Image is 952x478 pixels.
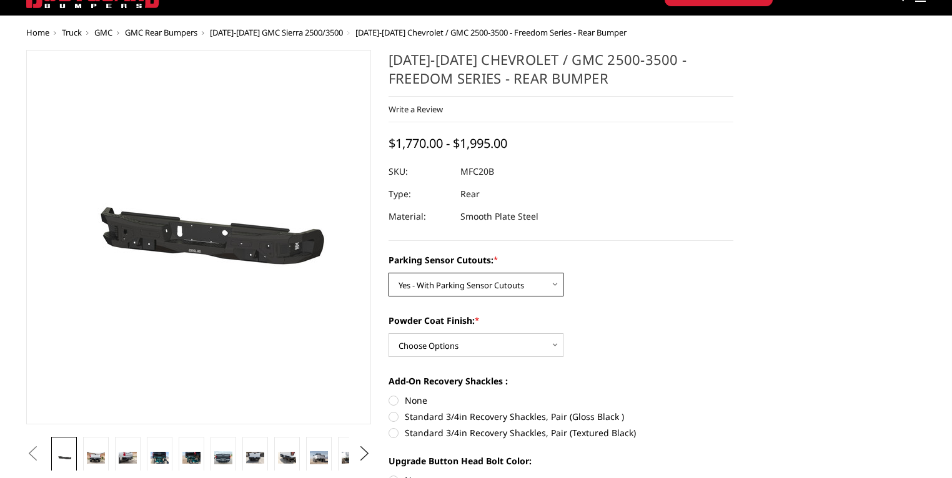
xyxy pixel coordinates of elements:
label: Parking Sensor Cutouts: [389,253,733,266]
dd: MFC20B [460,160,494,183]
a: GMC [94,27,112,38]
a: Truck [62,27,82,38]
dt: Type: [389,183,451,205]
button: Next [355,444,374,463]
img: 2020-2025 Chevrolet / GMC 2500-3500 - Freedom Series - Rear Bumper [246,452,264,464]
iframe: Chat Widget [890,418,952,478]
img: 2020-2025 Chevrolet / GMC 2500-3500 - Freedom Series - Rear Bumper [214,451,232,465]
img: 2020-2025 Chevrolet / GMC 2500-3500 - Freedom Series - Rear Bumper [310,451,328,464]
img: 2020-2025 Chevrolet / GMC 2500-3500 - Freedom Series - Rear Bumper [278,452,296,464]
dd: Rear [460,183,480,205]
a: GMC Rear Bumpers [125,27,197,38]
span: [DATE]-[DATE] Chevrolet / GMC 2500-3500 - Freedom Series - Rear Bumper [355,27,627,38]
span: $1,770.00 - $1,995.00 [389,135,507,152]
a: Home [26,27,49,38]
label: Upgrade Button Head Bolt Color: [389,454,733,467]
img: 2020-2025 Chevrolet / GMC 2500-3500 - Freedom Series - Rear Bumper [119,452,137,464]
a: [DATE]-[DATE] GMC Sierra 2500/3500 [210,27,343,38]
img: 2020-2025 Chevrolet / GMC 2500-3500 - Freedom Series - Rear Bumper [182,452,201,464]
button: Previous [23,444,42,463]
a: Write a Review [389,104,443,115]
img: 2020-2025 Chevrolet / GMC 2500-3500 - Freedom Series - Rear Bumper [151,452,169,464]
label: Standard 3/4in Recovery Shackles, Pair (Textured Black) [389,426,733,439]
dt: Material: [389,205,451,228]
label: Add-On Recovery Shackles : [389,374,733,388]
label: Powder Coat Finish: [389,314,733,327]
label: None [389,394,733,407]
label: Standard 3/4in Recovery Shackles, Pair (Gloss Black ) [389,410,733,423]
dd: Smooth Plate Steel [460,205,538,228]
dt: SKU: [389,160,451,183]
img: 2020-2025 Chevrolet / GMC 2500-3500 - Freedom Series - Rear Bumper [342,452,360,464]
img: 2020-2025 Chevrolet / GMC 2500-3500 - Freedom Series - Rear Bumper [87,452,105,464]
a: 2020-2025 Chevrolet / GMC 2500-3500 - Freedom Series - Rear Bumper [26,50,371,424]
h1: [DATE]-[DATE] Chevrolet / GMC 2500-3500 - Freedom Series - Rear Bumper [389,50,733,97]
